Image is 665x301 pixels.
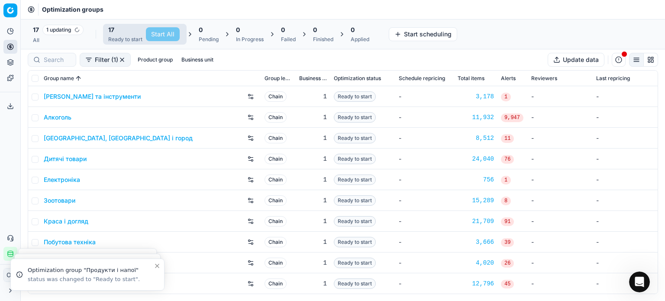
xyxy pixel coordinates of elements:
[281,36,296,43] div: Failed
[501,176,511,184] span: 1
[44,92,141,101] a: [PERSON_NAME] та інструменти
[14,124,135,158] div: Ви отримаєте відповідь тут і на свою ел. пошту: ✉️
[593,149,658,169] td: -
[152,3,168,19] div: Close
[265,278,287,289] span: Chain
[458,196,494,205] div: 15,289
[31,68,166,112] div: Добрий день, чомусь не можу скачати файл на компютер. Це пов'язано з тим, що уже почалась інтегра...
[351,26,355,34] span: 0
[281,26,285,34] span: 0
[74,74,83,83] button: Sorted by Group name ascending
[199,26,203,34] span: 0
[458,155,494,163] a: 24,040
[27,235,34,242] button: Gif picker
[629,272,650,292] iframe: Intercom live chat
[528,107,593,128] td: -
[146,27,180,41] button: Start All
[395,169,454,190] td: -
[458,217,494,226] a: 21,709
[44,55,71,64] input: Search
[7,192,166,212] div: Paul says…
[28,266,154,275] div: Optimization group "Продукти і напої"
[501,197,511,205] span: 8
[299,92,327,101] div: 1
[334,258,376,268] span: Ready to start
[42,5,103,14] nav: breadcrumb
[148,231,162,245] button: Send a message…
[458,259,494,267] a: 4,020
[458,175,494,184] a: 756
[528,128,593,149] td: -
[80,53,131,67] button: Filter (1)
[334,278,376,289] span: Ready to start
[3,268,17,282] button: ОГ
[44,155,87,163] a: Дитячі товари
[265,258,287,268] span: Chain
[458,134,494,142] a: 8,512
[44,134,193,142] a: [GEOGRAPHIC_DATA], [GEOGRAPHIC_DATA] і город
[501,280,514,288] span: 45
[7,68,166,119] div: Ольга says…
[458,92,494,101] a: 3,178
[33,26,39,34] span: 17
[41,235,48,242] button: Upload attachment
[389,27,457,41] button: Start scheduling
[44,175,80,184] a: Електроніка
[134,55,176,65] button: Product group
[593,211,658,232] td: -
[299,196,327,205] div: 1
[395,107,454,128] td: -
[593,86,658,107] td: -
[593,128,658,149] td: -
[528,149,593,169] td: -
[528,273,593,294] td: -
[152,261,162,271] button: Close toast
[14,163,135,180] div: Звичайний час відповіді 🕒
[7,119,142,185] div: Ви отримаєте відповідь тут і на свою ел. пошту:✉️[EMAIL_ADDRESS][DOMAIN_NAME]Звичайний час відпов...
[37,194,148,201] div: joined the conversation
[236,36,264,43] div: In Progress
[136,3,152,20] button: Home
[37,194,86,201] b: [PERSON_NAME]
[501,217,514,226] span: 91
[7,212,118,231] div: Доброго дня, [PERSON_NAME]!
[458,75,484,82] span: Total items
[458,113,494,122] a: 11,932
[458,238,494,246] a: 3,666
[501,93,511,101] span: 1
[531,75,557,82] span: Reviewers
[593,190,658,211] td: -
[334,237,376,247] span: Ready to start
[33,37,84,44] div: All
[334,112,376,123] span: Ready to start
[108,36,142,43] div: Ready to start
[548,53,604,67] button: Update data
[4,269,17,282] span: ОГ
[26,193,35,202] img: Profile image for Paul
[265,195,287,206] span: Chain
[265,175,287,185] span: Chain
[458,279,494,288] a: 12,796
[108,26,114,34] span: 17
[21,172,67,178] b: кілька годин
[299,259,327,267] div: 1
[395,211,454,232] td: -
[299,113,327,122] div: 1
[501,113,523,122] span: 9,947
[42,5,103,14] span: Optimization groups
[528,211,593,232] td: -
[299,238,327,246] div: 1
[38,73,159,107] div: Добрий день, чомусь не можу скачати файл на компютер. Це пов'язано з тим, що уже почалась інтегра...
[7,119,166,192] div: Operator says…
[399,75,445,82] span: Schedule repricing
[334,91,376,102] span: Ready to start
[313,36,333,43] div: Finished
[395,149,454,169] td: -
